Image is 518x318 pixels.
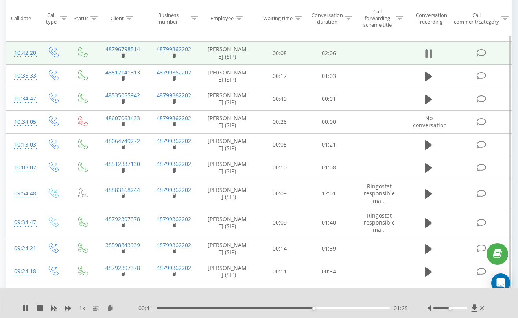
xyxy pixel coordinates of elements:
div: 10:35:33 [14,68,30,84]
td: 00:14 [255,237,304,260]
div: 10:34:47 [14,91,30,106]
div: Accessibility label [312,307,315,310]
td: 00:00 [304,110,354,133]
td: 00:10 [255,156,304,179]
div: Waiting time [263,15,293,22]
div: Accessibility label [449,307,452,310]
a: 48796798514 [105,45,140,53]
td: 12:01 [304,179,354,208]
a: 48799362202 [157,160,191,167]
a: 48799362202 [157,69,191,76]
td: 00:08 [255,42,304,65]
div: Employee [210,15,234,22]
div: Call date [11,15,31,22]
td: 01:03 [304,65,354,87]
a: 48799362202 [157,287,191,294]
span: Ringostat responsible ma... [364,182,395,204]
a: 48792397378 [105,215,140,223]
a: 48799362202 [157,186,191,193]
a: 38598843939 [105,241,140,249]
td: 00:00 [304,283,354,306]
a: 48799362202 [157,91,191,99]
td: 00:49 [255,87,304,110]
div: 10:03:02 [14,160,30,175]
td: [PERSON_NAME] (SIP) [200,260,255,283]
div: 09:21:25 [14,287,30,302]
a: 48799362202 [157,137,191,145]
a: 48512141313 [105,69,140,76]
div: 09:34:47 [14,215,30,230]
td: [PERSON_NAME] (SIP) [200,42,255,65]
td: 00:05 [255,133,304,156]
td: 00:09 [255,179,304,208]
td: 00:28 [255,110,304,133]
div: 09:24:21 [14,241,30,256]
td: 01:39 [304,237,354,260]
td: [PERSON_NAME] (SIP) [200,156,255,179]
a: 48799362202 [157,264,191,272]
a: 48664749272 [105,137,140,145]
td: [PERSON_NAME] (SIP) [200,65,255,87]
div: 10:13:03 [14,137,30,152]
td: 01:40 [304,208,354,237]
a: 48535055942 [105,91,140,99]
span: Ringostat responsible ma... [364,212,395,233]
td: 00:01 [304,87,354,110]
td: 01:08 [304,156,354,179]
a: 48799362202 [157,45,191,53]
td: [PERSON_NAME] (SIP) [200,110,255,133]
td: [PERSON_NAME] (SIP) [200,87,255,110]
div: 09:54:48 [14,186,30,201]
div: Business number [148,11,188,25]
a: 48799362202 [157,215,191,223]
td: [PERSON_NAME] (SIP) [200,133,255,156]
td: 01:21 [304,133,354,156]
div: 09:24:18 [14,264,30,279]
td: 02:06 [304,42,354,65]
div: Open Intercom Messenger [491,273,510,292]
div: Client [111,15,124,22]
td: [PERSON_NAME] (SIP) [200,237,255,260]
div: Conversation recording [412,11,451,25]
td: 00:11 [255,260,304,283]
td: [PERSON_NAME] (SIP) [200,283,255,306]
div: Call comment/category [453,11,500,25]
td: 00:09 [255,208,304,237]
div: 10:34:05 [14,114,30,130]
a: 48512337130 [105,160,140,167]
a: 48799362202 [157,114,191,122]
div: Call type [45,11,58,25]
td: 00:34 [304,260,354,283]
a: 48883168244 [105,186,140,193]
span: No conversation [413,287,447,301]
div: Status [74,15,88,22]
span: 01:25 [394,304,408,312]
div: Call forwarding scheme title [361,8,394,28]
span: No conversation [413,114,447,129]
td: [PERSON_NAME] (SIP) [200,208,255,237]
a: 48799362202 [157,241,191,249]
td: 00:17 [255,65,304,87]
td: [PERSON_NAME] (SIP) [200,179,255,208]
div: Conversation duration [312,11,343,25]
a: 38598843939 [105,287,140,294]
span: - 00:41 [136,304,157,312]
a: 48607063433 [105,114,140,122]
div: 10:42:20 [14,45,30,61]
span: 1 x [79,304,85,312]
td: 00:02 [255,283,304,306]
a: 48792397378 [105,264,140,272]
